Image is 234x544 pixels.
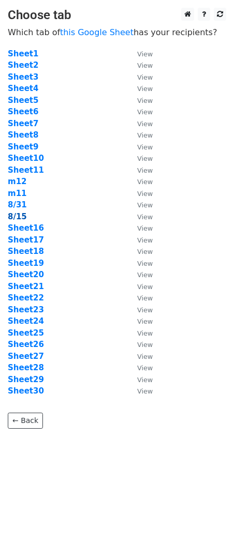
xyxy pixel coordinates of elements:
a: Sheet20 [8,270,44,279]
small: View [137,190,153,198]
a: View [127,142,153,152]
a: Sheet28 [8,363,44,372]
a: ← Back [8,413,43,429]
a: Sheet19 [8,259,44,268]
a: this Google Sheet [60,27,134,37]
a: Sheet17 [8,235,44,245]
a: Sheet25 [8,328,44,338]
small: View [137,341,153,349]
a: Sheet6 [8,107,38,116]
small: View [137,108,153,116]
small: View [137,131,153,139]
small: View [137,97,153,104]
small: View [137,318,153,325]
a: Sheet27 [8,352,44,361]
small: View [137,294,153,302]
a: View [127,270,153,279]
a: View [127,107,153,116]
a: Sheet29 [8,375,44,384]
a: View [127,340,153,349]
a: View [127,352,153,361]
small: View [137,387,153,395]
a: Sheet5 [8,96,38,105]
a: m11 [8,189,27,198]
a: Sheet11 [8,165,44,175]
small: View [137,376,153,384]
a: Sheet24 [8,316,44,326]
a: Sheet4 [8,84,38,93]
a: View [127,316,153,326]
a: Sheet16 [8,223,44,233]
small: View [137,85,153,93]
a: Sheet30 [8,386,44,396]
small: View [137,73,153,81]
small: View [137,271,153,279]
a: View [127,189,153,198]
strong: 8/31 [8,200,27,209]
small: View [137,120,153,128]
a: View [127,282,153,291]
small: View [137,306,153,314]
a: Sheet22 [8,293,44,303]
small: View [137,283,153,291]
iframe: Chat Widget [182,494,234,544]
small: View [137,167,153,174]
a: Sheet3 [8,72,38,82]
strong: Sheet26 [8,340,44,349]
a: View [127,305,153,314]
small: View [137,201,153,209]
a: Sheet8 [8,130,38,140]
small: View [137,353,153,360]
a: Sheet1 [8,49,38,58]
strong: Sheet10 [8,154,44,163]
a: View [127,223,153,233]
small: View [137,50,153,58]
strong: Sheet23 [8,305,44,314]
small: View [137,62,153,69]
small: View [137,143,153,151]
a: View [127,375,153,384]
a: View [127,328,153,338]
a: 8/15 [8,212,27,221]
a: View [127,119,153,128]
a: View [127,165,153,175]
small: View [137,260,153,267]
a: m12 [8,177,27,186]
a: View [127,84,153,93]
a: View [127,177,153,186]
a: View [127,61,153,70]
small: View [137,178,153,186]
a: Sheet9 [8,142,38,152]
a: Sheet2 [8,61,38,70]
a: Sheet21 [8,282,44,291]
a: Sheet7 [8,119,38,128]
small: View [137,224,153,232]
a: View [127,363,153,372]
a: View [127,259,153,268]
a: View [127,96,153,105]
a: View [127,293,153,303]
a: View [127,235,153,245]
